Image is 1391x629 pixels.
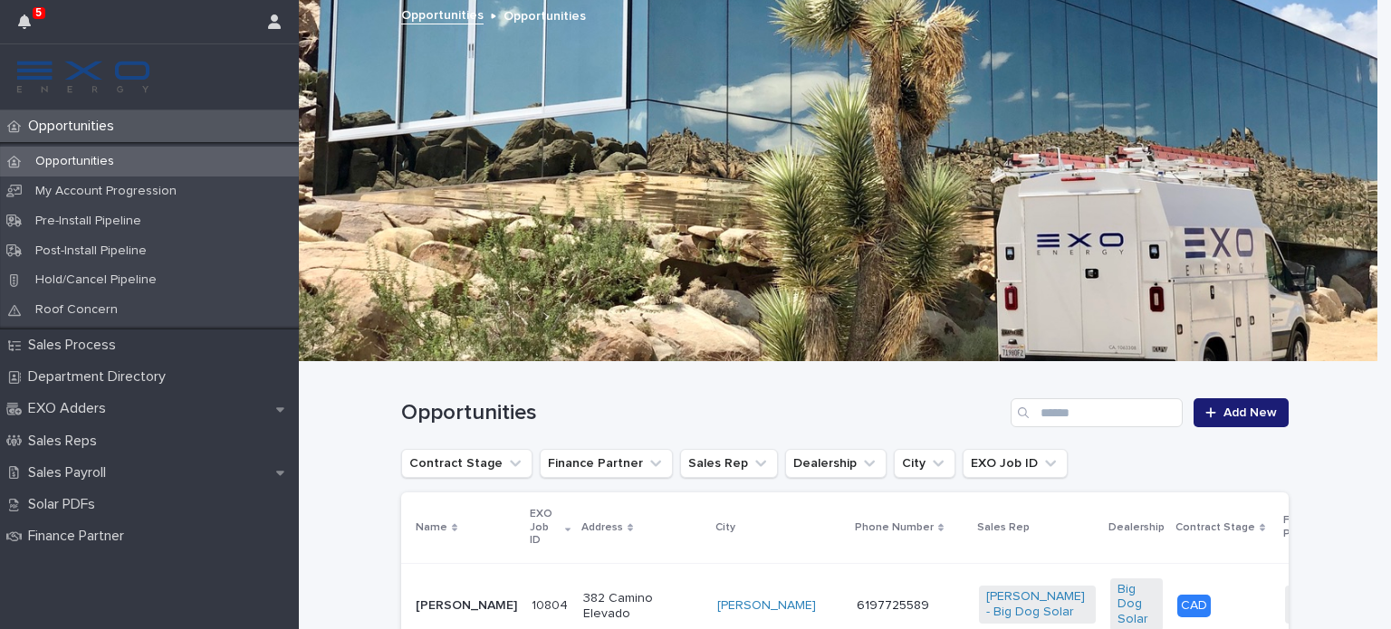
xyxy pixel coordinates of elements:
[21,118,129,135] p: Opportunities
[21,337,130,354] p: Sales Process
[416,518,447,538] p: Name
[35,6,42,19] p: 5
[715,518,735,538] p: City
[21,184,191,199] p: My Account Progression
[1175,518,1255,538] p: Contract Stage
[717,598,816,614] a: [PERSON_NAME]
[583,591,703,622] p: 382 Camino Elevado
[532,595,571,614] p: 10804
[1223,406,1277,419] span: Add New
[1177,595,1211,617] div: CAD
[785,449,887,478] button: Dealership
[1194,398,1289,427] a: Add New
[401,449,532,478] button: Contract Stage
[416,598,517,614] p: [PERSON_NAME]
[504,5,586,24] p: Opportunities
[21,272,171,288] p: Hold/Cancel Pipeline
[14,59,152,95] img: FKS5r6ZBThi8E5hshIGi
[857,599,929,612] a: 6197725589
[401,400,1003,426] h1: Opportunities
[401,4,484,24] a: Opportunities
[18,11,42,43] div: 5
[21,154,129,169] p: Opportunities
[21,464,120,481] p: Sales Payroll
[1108,518,1165,538] p: Dealership
[963,449,1068,478] button: EXO Job ID
[1118,582,1156,627] a: Big Dog Solar
[680,449,778,478] button: Sales Rep
[21,528,139,545] p: Finance Partner
[986,589,1089,620] a: [PERSON_NAME] - Big Dog Solar
[977,518,1030,538] p: Sales Rep
[1283,510,1357,544] p: Finance Partner
[21,368,180,386] p: Department Directory
[21,302,132,318] p: Roof Concern
[855,518,934,538] p: Phone Number
[581,518,623,538] p: Address
[21,496,110,513] p: Solar PDFs
[21,433,111,450] p: Sales Reps
[21,400,120,417] p: EXO Adders
[21,214,156,229] p: Pre-Install Pipeline
[530,504,561,550] p: EXO Job ID
[1011,398,1183,427] input: Search
[540,449,673,478] button: Finance Partner
[21,243,161,259] p: Post-Install Pipeline
[894,449,955,478] button: City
